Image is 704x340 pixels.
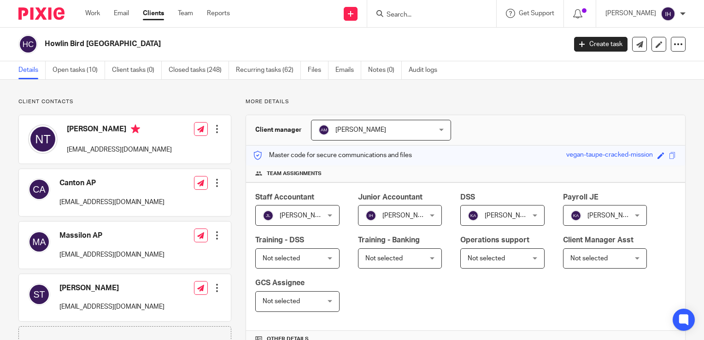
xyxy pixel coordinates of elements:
[468,255,505,262] span: Not selected
[59,302,164,311] p: [EMAIL_ADDRESS][DOMAIN_NAME]
[59,283,164,293] h4: [PERSON_NAME]
[468,210,479,221] img: svg%3E
[460,236,529,244] span: Operations support
[368,61,402,79] a: Notes (0)
[255,125,302,135] h3: Client manager
[280,212,330,219] span: [PERSON_NAME]
[566,150,653,161] div: vegan-taupe-cracked-mission
[59,231,164,240] h4: Massilon AP
[18,61,46,79] a: Details
[519,10,554,17] span: Get Support
[59,178,164,188] h4: Canton AP
[263,255,300,262] span: Not selected
[563,236,634,244] span: Client Manager Asst
[236,61,301,79] a: Recurring tasks (62)
[485,212,535,219] span: [PERSON_NAME]
[358,236,420,244] span: Training - Banking
[335,127,386,133] span: [PERSON_NAME]
[28,178,50,200] img: svg%3E
[605,9,656,18] p: [PERSON_NAME]
[570,255,608,262] span: Not selected
[409,61,444,79] a: Audit logs
[570,210,581,221] img: svg%3E
[18,7,65,20] img: Pixie
[587,212,638,219] span: [PERSON_NAME]
[67,124,172,136] h4: [PERSON_NAME]
[255,193,314,201] span: Staff Accountant
[28,124,58,154] img: svg%3E
[253,151,412,160] p: Master code for secure communications and files
[85,9,100,18] a: Work
[267,170,322,177] span: Team assignments
[59,198,164,207] p: [EMAIL_ADDRESS][DOMAIN_NAME]
[59,250,164,259] p: [EMAIL_ADDRESS][DOMAIN_NAME]
[365,255,403,262] span: Not selected
[335,61,361,79] a: Emails
[67,145,172,154] p: [EMAIL_ADDRESS][DOMAIN_NAME]
[318,124,329,135] img: svg%3E
[169,61,229,79] a: Closed tasks (248)
[382,212,433,219] span: [PERSON_NAME]
[661,6,675,21] img: svg%3E
[18,35,38,54] img: svg%3E
[255,236,304,244] span: Training - DSS
[263,210,274,221] img: svg%3E
[263,298,300,305] span: Not selected
[358,193,422,201] span: Junior Accountant
[308,61,329,79] a: Files
[563,193,598,201] span: Payroll JE
[246,98,686,106] p: More details
[365,210,376,221] img: svg%3E
[131,124,140,134] i: Primary
[207,9,230,18] a: Reports
[255,279,305,287] span: GCS Assignee
[53,61,105,79] a: Open tasks (10)
[460,193,475,201] span: DSS
[178,9,193,18] a: Team
[28,283,50,305] img: svg%3E
[28,231,50,253] img: svg%3E
[574,37,628,52] a: Create task
[143,9,164,18] a: Clients
[45,39,457,49] h2: Howlin Bird [GEOGRAPHIC_DATA]
[386,11,469,19] input: Search
[112,61,162,79] a: Client tasks (0)
[18,98,231,106] p: Client contacts
[114,9,129,18] a: Email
